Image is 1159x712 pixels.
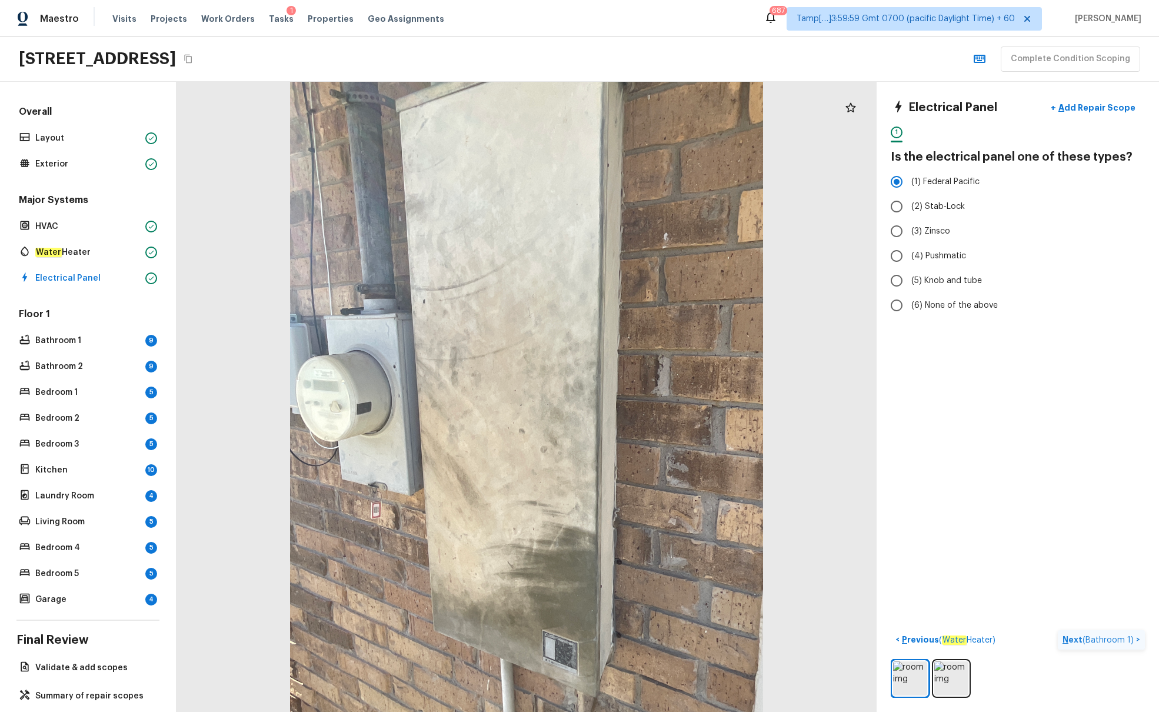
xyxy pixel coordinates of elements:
[911,201,965,212] span: (2) Stab-Lock
[891,149,1145,165] h4: Is the electrical panel one of these types?
[35,387,141,398] p: Bedroom 1
[145,568,157,580] div: 5
[145,542,157,554] div: 5
[35,221,141,232] p: HVAC
[35,464,141,476] p: Kitchen
[40,13,79,25] span: Maestro
[16,194,159,209] h5: Major Systems
[145,490,157,502] div: 4
[145,516,157,528] div: 5
[151,13,187,25] span: Projects
[368,13,444,25] span: Geo Assignments
[145,361,157,372] div: 9
[35,361,141,372] p: Bathroom 2
[934,661,968,696] img: room img
[1056,102,1135,114] p: Add Repair Scope
[891,127,902,138] div: 1
[269,15,294,23] span: Tasks
[35,412,141,424] p: Bedroom 2
[35,568,141,580] p: Bedroom 5
[290,5,293,16] div: 1
[893,661,927,696] img: room img
[1041,96,1145,120] button: +Add Repair Scope
[908,100,997,115] h4: Electrical Panel
[911,250,966,262] span: (4) Pushmatic
[911,275,982,287] span: (5) Knob and tube
[911,300,998,311] span: (6) None of the above
[942,636,967,645] em: Water
[891,630,1000,650] button: <Previous(WaterHeater)
[1063,634,1136,646] p: Next
[19,48,176,69] h2: [STREET_ADDRESS]
[35,248,62,257] em: Water
[939,636,995,645] span: ( Heater )
[35,516,141,528] p: Living Room
[900,634,995,646] p: Previous
[145,464,157,476] div: 10
[145,412,157,424] div: 5
[35,690,152,702] p: Summary of repair scopes
[145,438,157,450] div: 5
[35,438,141,450] p: Bedroom 3
[16,633,159,648] h4: Final Review
[16,308,159,323] h5: Floor 1
[35,542,141,554] p: Bedroom 4
[308,13,354,25] span: Properties
[145,387,157,398] div: 5
[35,490,141,502] p: Laundry Room
[201,13,255,25] span: Work Orders
[181,51,196,66] button: Copy Address
[797,13,1015,25] span: Tamp[…]3:59:59 Gmt 0700 (pacific Daylight Time) + 60
[35,272,141,284] p: Electrical Panel
[35,247,141,258] p: Heater
[112,13,136,25] span: Visits
[911,225,950,237] span: (3) Zinsco
[35,594,141,605] p: Garage
[1058,630,1145,650] button: Next(Bathroom 1)>
[1083,636,1134,644] span: ( Bathroom 1 )
[145,594,157,605] div: 4
[35,662,152,674] p: Validate & add scopes
[772,5,785,16] div: 687
[16,105,159,121] h5: Overall
[35,132,141,144] p: Layout
[911,176,980,188] span: (1) Federal Pacific
[35,158,141,170] p: Exterior
[35,335,141,347] p: Bathroom 1
[145,335,157,347] div: 9
[1070,13,1141,25] span: [PERSON_NAME]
